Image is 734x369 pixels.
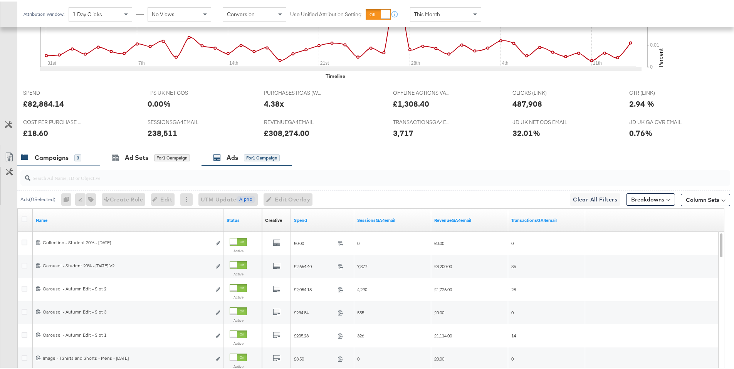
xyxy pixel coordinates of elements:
span: CTR (LINK) [629,88,687,95]
a: Sessions - The total number of sessions [357,216,428,222]
div: Ads ( 0 Selected) [20,195,55,201]
button: Column Sets [681,192,730,205]
span: Conversion [227,9,255,16]
div: Image - TShirts and Shorts - Mens - [DATE] [43,354,212,360]
div: 3 [74,153,81,160]
a: Transactions - The total number of transactions [511,216,582,222]
span: £1,114.00 [434,331,452,337]
div: Attribution Window: [23,10,65,15]
span: TRANSACTIONSGA4EMAIL [393,117,451,124]
div: 2.94 % [629,97,654,108]
span: 555 [357,308,364,314]
div: Ads [227,152,238,161]
div: Carousel - Student 20% - [DATE] V2 [43,261,212,267]
span: £1,726.00 [434,285,452,291]
span: £8,200.00 [434,262,452,268]
label: Active [230,316,247,321]
span: REVENUEGA4EMAIL [264,117,322,124]
span: £234.84 [294,308,334,314]
a: Transaction Revenue - The total sale revenue [434,216,505,222]
span: 0 [357,354,359,360]
span: COST PER PURCHASE (WEBSITE EVENTS) [23,117,81,124]
label: Active [230,247,247,252]
span: SESSIONSGA4EMAIL [148,117,205,124]
button: Breakdowns [626,192,675,204]
span: £0.00 [434,308,444,314]
span: CLICKS (LINK) [512,88,570,95]
div: 32.01% [512,126,540,137]
a: The total amount spent to date. [294,216,351,222]
span: No Views [152,9,175,16]
div: £18.60 [23,126,48,137]
label: Active [230,270,247,275]
div: 0.76% [629,126,652,137]
span: £0.00 [434,354,444,360]
span: JD UK GA CVR EMAIL [629,117,687,124]
input: Search Ad Name, ID or Objective [30,166,665,181]
span: PURCHASES ROAS (WEBSITE EVENTS) [264,88,322,95]
a: Ad Name. [36,216,220,222]
div: 487,908 [512,97,542,108]
div: Collection - Student 20% - [DATE] [43,238,212,244]
label: Active [230,293,247,298]
a: Shows the current state of your Ad. [227,216,259,222]
span: TPS UK NET COS [148,88,205,95]
span: 0 [357,239,359,245]
div: Timeline [326,71,345,79]
span: £2,054.18 [294,285,334,291]
span: 4,290 [357,285,367,291]
label: Active [230,339,247,344]
div: Ad Sets [125,152,148,161]
div: £82,884.14 [23,97,64,108]
div: Carousel - Autumn Edit - Slot 3 [43,307,212,314]
button: Clear All Filters [570,192,620,204]
div: £308,274.00 [264,126,309,137]
span: OFFLINE ACTIONS VALUE [393,88,451,95]
div: for 1 Campaign [154,153,190,160]
span: 7,877 [357,262,367,268]
span: This Month [414,9,440,16]
div: 238,511 [148,126,177,137]
div: 4.38x [264,97,284,108]
span: 1 Day Clicks [73,9,102,16]
span: Clear All Filters [573,193,617,203]
span: 326 [357,331,364,337]
div: Carousel - Autumn Edit - Slot 2 [43,284,212,290]
text: Percent [657,47,664,65]
div: Campaigns [35,152,69,161]
div: £1,308.40 [393,97,429,108]
span: 0 [511,308,514,314]
span: 0 [511,239,514,245]
div: 0 [61,192,75,204]
label: Use Unified Attribution Setting: [290,9,363,17]
span: £3.50 [294,354,334,360]
span: £0.00 [294,239,334,245]
span: JD UK NET COS EMAIL [512,117,570,124]
span: £205.28 [294,331,334,337]
div: Carousel - Autumn Edit - Slot 1 [43,330,212,337]
div: 3,717 [393,126,413,137]
span: 85 [511,262,516,268]
span: 0 [511,354,514,360]
span: 28 [511,285,516,291]
label: Active [230,362,247,367]
span: 14 [511,331,516,337]
div: 0.00% [148,97,171,108]
div: for 1 Campaign [244,153,280,160]
div: Creative [265,216,282,222]
span: SPEND [23,88,81,95]
a: Shows the creative associated with your ad. [265,216,282,222]
span: £2,664.40 [294,262,334,268]
span: £0.00 [434,239,444,245]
